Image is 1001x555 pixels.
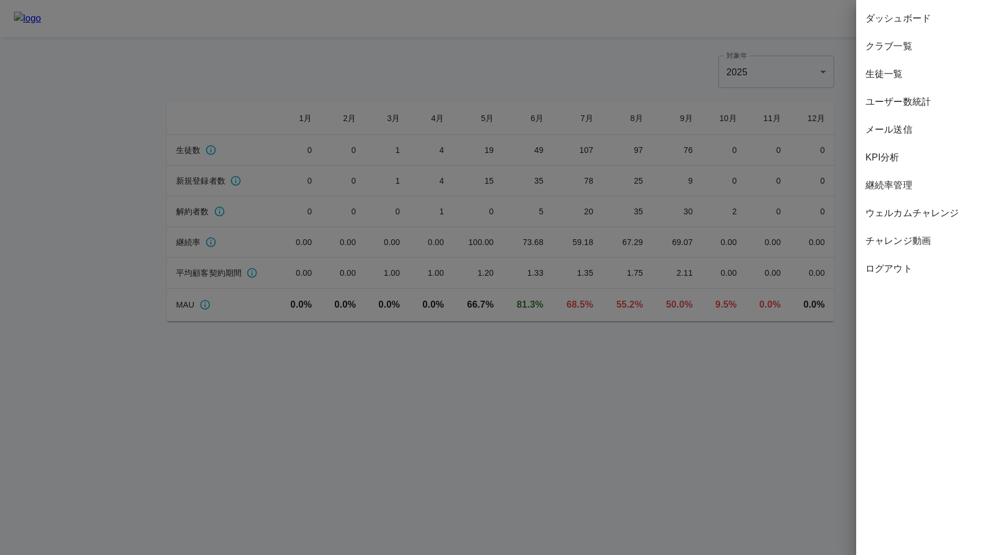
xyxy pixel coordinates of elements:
span: KPI分析 [865,151,992,165]
div: クラブ一覧 [856,32,1001,60]
div: ログアウト [856,255,1001,283]
span: 生徒一覧 [865,67,992,81]
div: ユーザー数統計 [856,88,1001,116]
div: ダッシュボード [856,5,1001,32]
div: メール送信 [856,116,1001,144]
div: チャレンジ動画 [856,227,1001,255]
span: ダッシュボード [865,12,992,25]
div: 継続率管理 [856,171,1001,199]
span: ユーザー数統計 [865,95,992,109]
span: 継続率管理 [865,178,992,192]
div: 生徒一覧 [856,60,1001,88]
span: ログアウト [865,262,992,276]
div: ウェルカムチャレンジ [856,199,1001,227]
div: KPI分析 [856,144,1001,171]
span: メール送信 [865,123,992,137]
span: ウェルカムチャレンジ [865,206,992,220]
span: クラブ一覧 [865,39,992,53]
span: チャレンジ動画 [865,234,992,248]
